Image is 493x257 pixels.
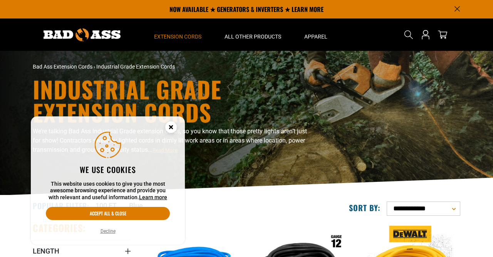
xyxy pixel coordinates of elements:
summary: Apparel [293,18,339,51]
nav: breadcrumbs [33,63,314,71]
summary: All Other Products [213,18,293,51]
span: › [94,64,95,70]
h2: We use cookies [46,165,170,175]
p: This website uses cookies to give you the most awesome browsing experience and provide you with r... [46,181,170,201]
span: Length [33,247,59,255]
a: Bad Ass Extension Cords [33,64,92,70]
label: Sort by: [349,203,381,213]
h1: Industrial Grade Extension Cords [33,77,314,124]
aside: Cookie Consent [31,116,185,245]
img: Bad Ass Extension Cords [44,29,121,41]
span: Extension Cords [154,33,201,40]
span: All Other Products [225,33,281,40]
a: Learn more [139,194,167,200]
span: Apparel [304,33,327,40]
span: Industrial Grade Extension Cords [96,64,175,70]
summary: Extension Cords [143,18,213,51]
button: Accept all & close [46,207,170,220]
summary: Search [402,29,415,41]
button: Decline [98,227,118,235]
